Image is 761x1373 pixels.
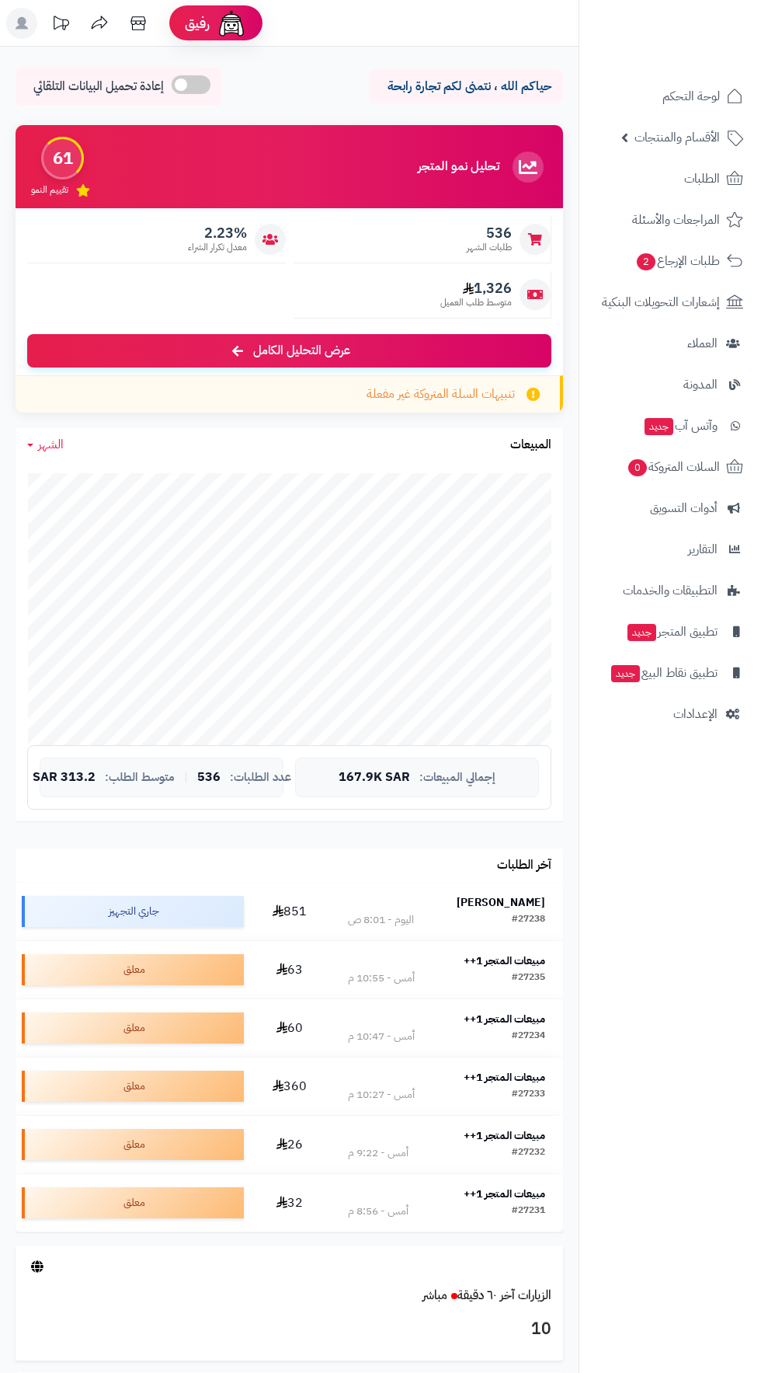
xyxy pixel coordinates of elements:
div: أمس - 8:56 م [348,1204,408,1219]
strong: [PERSON_NAME] [457,894,545,911]
div: أمس - 10:27 م [348,1087,415,1103]
span: الأقسام والمنتجات [634,127,720,148]
span: السلات المتروكة [627,456,720,478]
div: #27238 [512,912,545,928]
span: رفيق [185,14,210,33]
span: وآتس آب [643,415,718,437]
strong: مبيعات المتجر 1++ [464,953,545,969]
a: أدوات التسويق [589,490,752,527]
h3: 10 [27,1316,551,1343]
div: #27233 [512,1087,545,1103]
td: 360 [250,1058,330,1115]
span: 536 [197,771,221,785]
span: الشهر [38,435,64,454]
a: تطبيق نقاط البيعجديد [589,654,752,692]
span: عدد الطلبات: [230,771,291,784]
span: الطلبات [684,168,720,190]
span: عرض التحليل الكامل [253,342,350,360]
strong: مبيعات المتجر 1++ [464,1011,545,1027]
div: #27232 [512,1145,545,1161]
div: اليوم - 8:01 ص [348,912,414,928]
img: ai-face.png [216,8,247,39]
span: 1,326 [440,280,512,297]
td: 32 [250,1174,330,1232]
a: الشهر [27,436,64,454]
h3: المبيعات [510,438,551,452]
span: التقارير [688,538,718,560]
a: الزيارات آخر ٦٠ دقيقةمباشر [422,1286,551,1305]
a: السلات المتروكة0 [589,448,752,486]
span: تقييم النمو [31,183,68,197]
div: معلق [22,954,244,985]
a: الطلبات [589,160,752,197]
strong: مبيعات المتجر 1++ [464,1127,545,1144]
span: طلبات الشهر [467,241,512,254]
a: عرض التحليل الكامل [27,334,551,368]
img: logo-2.png [655,12,746,44]
p: حياكم الله ، نتمنى لكم تجارة رابحة [380,78,551,96]
a: وآتس آبجديد [589,407,752,444]
span: تطبيق نقاط البيع [610,662,718,684]
td: 26 [250,1116,330,1173]
td: 60 [250,999,330,1057]
div: #27235 [512,971,545,986]
a: المدونة [589,366,752,403]
small: مباشر [422,1286,447,1305]
a: إشعارات التحويلات البنكية [589,284,752,321]
span: المراجعات والأسئلة [632,209,720,231]
a: العملاء [589,325,752,362]
div: جاري التجهيز [22,896,244,927]
span: تطبيق المتجر [626,621,718,643]
span: جديد [627,624,656,641]
a: تطبيق المتجرجديد [589,613,752,650]
div: أمس - 9:22 م [348,1145,408,1161]
span: الإعدادات [673,703,718,725]
span: | [184,772,188,783]
span: طلبات الإرجاع [635,250,720,272]
div: معلق [22,1071,244,1102]
span: العملاء [687,333,718,354]
span: جديد [611,665,640,682]
span: متوسط طلب العميل [440,296,512,309]
span: لوحة التحكم [662,85,720,107]
span: المدونة [683,374,718,396]
div: #27234 [512,1029,545,1044]
a: التقارير [589,531,752,568]
span: التطبيقات والخدمات [623,580,718,601]
div: #27231 [512,1204,545,1219]
a: لوحة التحكم [589,78,752,115]
span: أدوات التسويق [650,497,718,519]
span: 536 [467,225,512,242]
span: 167.9K SAR [339,771,410,785]
div: معلق [22,1129,244,1160]
strong: مبيعات المتجر 1++ [464,1069,545,1086]
span: إجمالي المبيعات: [419,771,495,784]
td: 63 [250,941,330,998]
span: 2 [636,253,656,271]
div: معلق [22,1012,244,1044]
div: أمس - 10:55 م [348,971,415,986]
span: 0 [627,458,648,477]
span: معدل تكرار الشراء [188,241,247,254]
span: إشعارات التحويلات البنكية [602,291,720,313]
h3: آخر الطلبات [497,859,551,873]
div: معلق [22,1187,244,1218]
strong: مبيعات المتجر 1++ [464,1186,545,1202]
td: 851 [250,883,330,940]
h3: تحليل نمو المتجر [418,160,499,174]
span: تنبيهات السلة المتروكة غير مفعلة [367,385,515,403]
a: طلبات الإرجاع2 [589,242,752,280]
span: متوسط الطلب: [105,771,175,784]
span: 2.23% [188,225,247,242]
a: تحديثات المنصة [41,8,80,43]
a: المراجعات والأسئلة [589,201,752,239]
a: الإعدادات [589,695,752,733]
a: التطبيقات والخدمات [589,572,752,609]
span: 313.2 SAR [33,771,96,785]
span: جديد [645,418,673,435]
div: أمس - 10:47 م [348,1029,415,1044]
span: إعادة تحميل البيانات التلقائي [33,78,164,96]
